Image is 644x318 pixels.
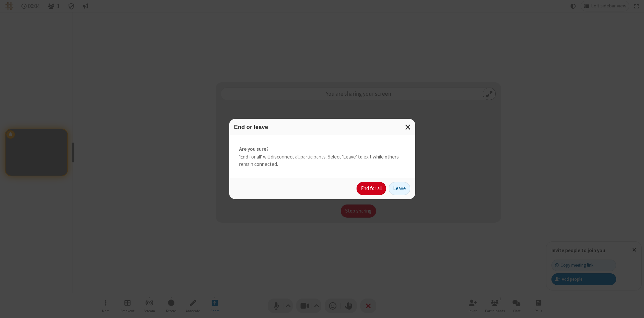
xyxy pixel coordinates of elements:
[389,182,410,195] button: Leave
[229,135,415,178] div: 'End for all' will disconnect all participants. Select 'Leave' to exit while others remain connec...
[234,124,410,130] h3: End or leave
[239,145,405,153] strong: Are you sure?
[401,119,415,135] button: Close modal
[357,182,386,195] button: End for all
